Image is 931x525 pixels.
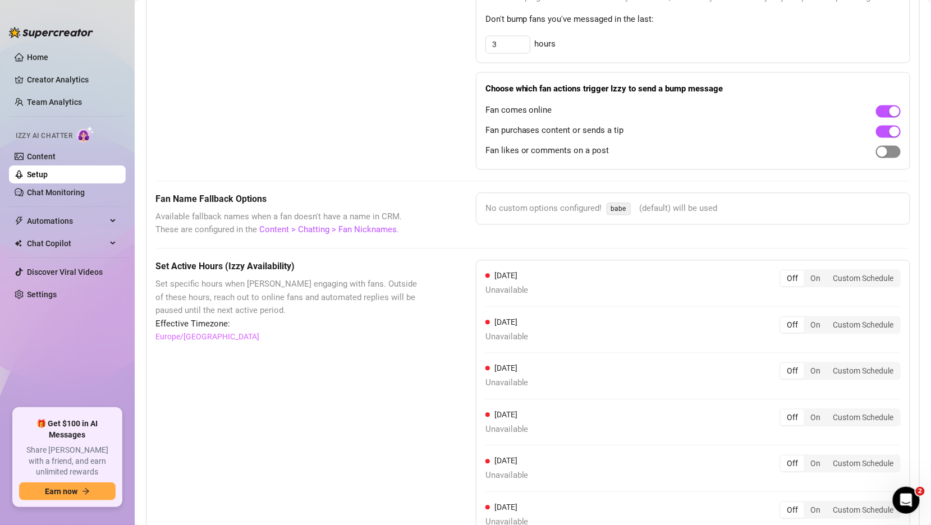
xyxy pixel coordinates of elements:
h5: Set Active Hours (Izzy Availability) [155,260,420,273]
div: segmented control [779,454,901,472]
a: Team Analytics [27,98,82,107]
span: Izzy AI Chatter [16,131,72,141]
div: On [804,317,827,333]
span: (default) will be used [640,202,718,215]
button: Earn nowarrow-right [19,482,116,500]
div: Off [781,317,804,333]
span: [DATE] [494,456,517,465]
a: Chat Monitoring [27,188,85,197]
a: Setup [27,170,48,179]
span: No custom options configured! [485,202,602,215]
div: Custom Schedule [827,455,900,471]
div: On [804,270,827,286]
a: Europe/[GEOGRAPHIC_DATA] [155,330,259,343]
div: On [804,455,827,471]
span: thunderbolt [15,217,24,225]
span: hours [535,38,556,51]
span: [DATE] [494,271,517,280]
a: Creator Analytics [27,71,117,89]
span: Fan likes or comments on a post [485,144,609,158]
span: Earn now [45,487,77,496]
div: segmented control [779,316,901,334]
a: Discover Viral Videos [27,268,103,277]
span: Automations [27,212,107,230]
span: Don't bump fans you've messaged in the last: [485,13,901,26]
div: On [804,363,827,379]
span: Fan purchases content or sends a tip [485,124,624,137]
iframe: Intercom live chat [893,487,920,514]
a: Content > Chatting > Fan Nicknames [259,224,397,234]
div: Off [781,455,804,471]
div: On [804,409,827,425]
div: segmented control [779,362,901,380]
a: Content [27,152,56,161]
img: logo-BBDzfeDw.svg [9,27,93,38]
div: Off [781,409,804,425]
div: segmented control [779,501,901,519]
div: Off [781,270,804,286]
div: Off [781,502,804,518]
span: Effective Timezone: [155,317,420,331]
div: segmented control [779,269,901,287]
span: arrow-right [82,487,90,495]
div: segmented control [779,408,901,426]
div: Custom Schedule [827,317,900,333]
span: [DATE] [494,363,517,372]
img: Chat Copilot [15,240,22,247]
a: Settings [27,290,57,299]
span: Share [PERSON_NAME] with a friend, and earn unlimited rewards [19,445,116,478]
span: Fan comes online [485,104,552,117]
a: Home [27,53,48,62]
span: Set specific hours when [PERSON_NAME] engaging with fans. Outside of these hours, reach out to on... [155,278,420,317]
span: Unavailable [485,469,529,482]
div: Custom Schedule [827,502,900,518]
strong: Choose which fan actions trigger Izzy to send a bump message [485,84,723,94]
div: Custom Schedule [827,409,900,425]
div: Custom Schedule [827,270,900,286]
span: [DATE] [494,410,517,419]
span: 2 [916,487,925,496]
span: Unavailable [485,423,529,436]
img: AI Chatter [77,126,94,142]
span: Unavailable [485,284,529,297]
div: On [804,502,827,518]
div: Custom Schedule [827,363,900,379]
span: Unavailable [485,330,529,344]
div: Off [781,363,804,379]
h5: Fan Name Fallback Options [155,192,420,206]
span: [DATE] [494,503,517,512]
span: Chat Copilot [27,234,107,252]
span: 🎁 Get $100 in AI Messages [19,418,116,440]
span: [DATE] [494,317,517,326]
span: Unavailable [485,376,529,390]
span: Available fallback names when a fan doesn't have a name in CRM. These are configured in the . [155,210,420,237]
span: babe [607,202,631,215]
